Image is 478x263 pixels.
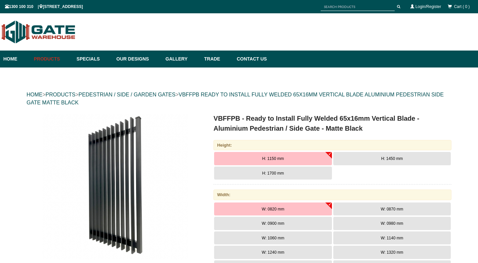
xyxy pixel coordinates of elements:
a: Our Designs [113,51,162,67]
span: W: 0980 mm [381,221,403,226]
button: W: 1140 mm [333,231,451,245]
div: Width: [213,190,451,200]
button: W: 0900 mm [214,217,332,230]
div: Height: [213,140,451,150]
img: VBFFPB - Ready to Install Fully Welded 65x16mm Vertical Blade - Aluminium Pedestrian / Side Gate ... [42,113,188,260]
span: W: 1060 mm [262,236,284,240]
span: W: 0820 mm [262,207,284,211]
span: W: 0900 mm [262,221,284,226]
a: VBFFPB - Ready to Install Fully Welded 65x16mm Vertical Blade - Aluminium Pedestrian / Side Gate ... [27,113,203,260]
button: W: 1240 mm [214,246,332,259]
a: PRODUCTS [45,92,75,97]
a: Contact Us [233,51,267,67]
a: Trade [201,51,233,67]
button: W: 1320 mm [333,246,451,259]
span: Cart ( 0 ) [454,4,470,9]
button: W: 0820 mm [214,202,332,216]
button: W: 0870 mm [333,202,451,216]
span: H: 1700 mm [262,171,284,176]
span: H: 1450 mm [381,156,403,161]
a: Products [31,51,73,67]
button: W: 0980 mm [333,217,451,230]
a: HOME [27,92,42,97]
span: W: 1320 mm [381,250,403,255]
span: W: 0870 mm [381,207,403,211]
input: SEARCH PRODUCTS [321,3,395,11]
button: H: 1700 mm [214,167,332,180]
button: H: 1450 mm [333,152,451,165]
span: 1300 100 310 | [STREET_ADDRESS] [5,4,83,9]
a: Specials [73,51,113,67]
span: W: 1240 mm [262,250,284,255]
span: H: 1150 mm [262,156,284,161]
button: H: 1150 mm [214,152,332,165]
div: > > > [27,84,451,113]
a: VBFFPB READY TO INSTALL FULLY WELDED 65X16MM VERTICAL BLADE ALUMINIUM PEDESTRIAN SIDE GATE MATTE ... [27,92,444,105]
a: Home [3,51,31,67]
h1: VBFFPB - Ready to Install Fully Welded 65x16mm Vertical Blade - Aluminium Pedestrian / Side Gate ... [213,113,451,133]
span: W: 1140 mm [381,236,403,240]
a: PEDESTRIAN / SIDE / GARDEN GATES [78,92,175,97]
a: Gallery [162,51,201,67]
button: W: 1060 mm [214,231,332,245]
a: Login/Register [416,4,441,9]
